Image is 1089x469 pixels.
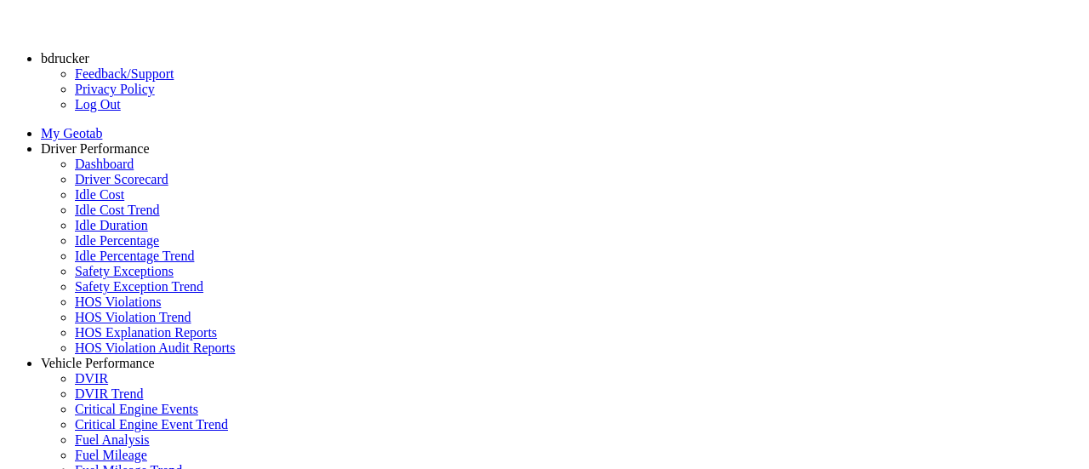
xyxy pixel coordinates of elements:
a: HOS Violation Trend [75,310,191,324]
a: Idle Cost Trend [75,203,160,217]
a: HOS Violation Audit Reports [75,340,236,355]
a: Safety Exceptions [75,264,174,278]
a: HOS Violations [75,295,161,309]
a: Critical Engine Event Trend [75,417,228,432]
a: Privacy Policy [75,82,155,96]
a: Idle Percentage Trend [75,249,194,263]
a: Idle Percentage [75,233,159,248]
a: Idle Cost [75,187,124,202]
a: Driver Scorecard [75,172,168,186]
a: Idle Duration [75,218,148,232]
a: Driver Performance [41,141,150,156]
a: Fuel Mileage [75,448,147,462]
a: DVIR [75,371,108,386]
a: Fuel Analysis [75,432,150,447]
a: My Geotab [41,126,102,140]
a: Feedback/Support [75,66,174,81]
a: bdrucker [41,51,89,66]
a: Log Out [75,97,121,112]
a: Vehicle Performance [41,356,155,370]
a: Dashboard [75,157,134,171]
a: DVIR Trend [75,386,143,401]
a: Critical Engine Events [75,402,198,416]
a: HOS Explanation Reports [75,325,217,340]
a: Safety Exception Trend [75,279,203,294]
